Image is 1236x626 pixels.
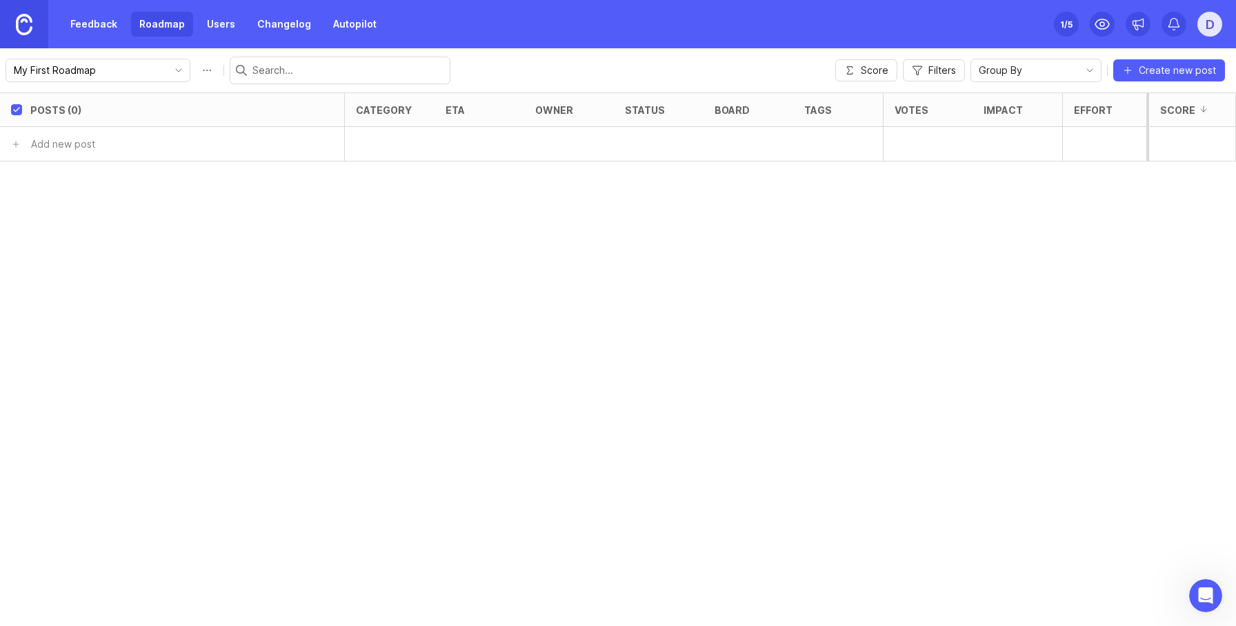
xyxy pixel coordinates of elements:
[6,59,190,82] div: toggle menu
[14,335,246,350] p: Score and prioritize your feedback
[14,63,166,78] input: My First Roadmap
[895,105,928,115] div: Votes
[239,125,258,144] img: Profile image for Sarah
[625,105,665,115] div: status
[9,6,35,32] button: go back
[9,37,267,64] div: Search for helpSearch for help
[1113,59,1225,81] button: Create new post
[196,59,218,81] button: Roadmap options
[928,63,956,77] span: Filters
[1139,63,1216,77] span: Create new post
[356,105,412,115] div: category
[14,264,246,279] p: How Canny handles feedback submissions
[221,125,241,144] img: Profile image for Jacques
[861,63,888,77] span: Score
[984,105,1023,115] div: Impact
[1079,65,1101,76] svg: toggle icon
[9,37,267,64] input: Search for help
[14,389,246,404] p: Reports
[217,465,242,475] span: Help
[14,140,214,151] span: By [PERSON_NAME] and [PERSON_NAME]
[31,137,95,152] div: Add new post
[114,465,162,475] span: Messages
[970,59,1102,82] div: toggle menu
[14,318,246,333] p: Roadmaps
[14,82,262,99] h2: Canny Features
[14,247,246,262] p: Posts
[903,59,965,81] button: Filters
[14,124,214,153] p: 48 articles
[242,6,267,31] div: Close
[184,431,276,486] button: Help
[14,176,246,190] p: Boards
[835,59,897,81] button: Score
[1054,12,1079,37] button: 1/5
[1197,12,1222,37] button: D
[14,282,64,296] span: 21 articles
[249,12,319,37] a: Changelog
[1060,14,1073,34] div: 1 /5
[14,424,59,438] span: 2 articles
[446,105,465,115] div: eta
[979,63,1022,78] span: Group By
[1074,105,1113,115] div: Effort
[1160,105,1195,115] div: Score
[16,14,32,35] img: Canny Home
[715,105,750,115] div: board
[131,12,193,37] a: Roadmap
[199,12,243,37] a: Users
[121,7,158,30] h1: Help
[14,353,59,367] span: 3 articles
[14,407,246,421] p: Canny Reporting
[252,63,444,78] input: Search...
[92,431,183,486] button: Messages
[325,12,385,37] a: Autopilot
[14,211,59,225] span: 8 articles
[535,105,573,115] div: owner
[1189,579,1222,612] iframe: Intercom live chat
[62,12,126,37] a: Feedback
[804,105,832,115] div: tags
[14,193,246,208] p: Set up your different feedback collections
[32,465,60,475] span: Home
[168,65,190,76] svg: toggle icon
[30,105,81,115] div: Posts (0)
[14,101,262,116] p: Docs on each feature and how to use them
